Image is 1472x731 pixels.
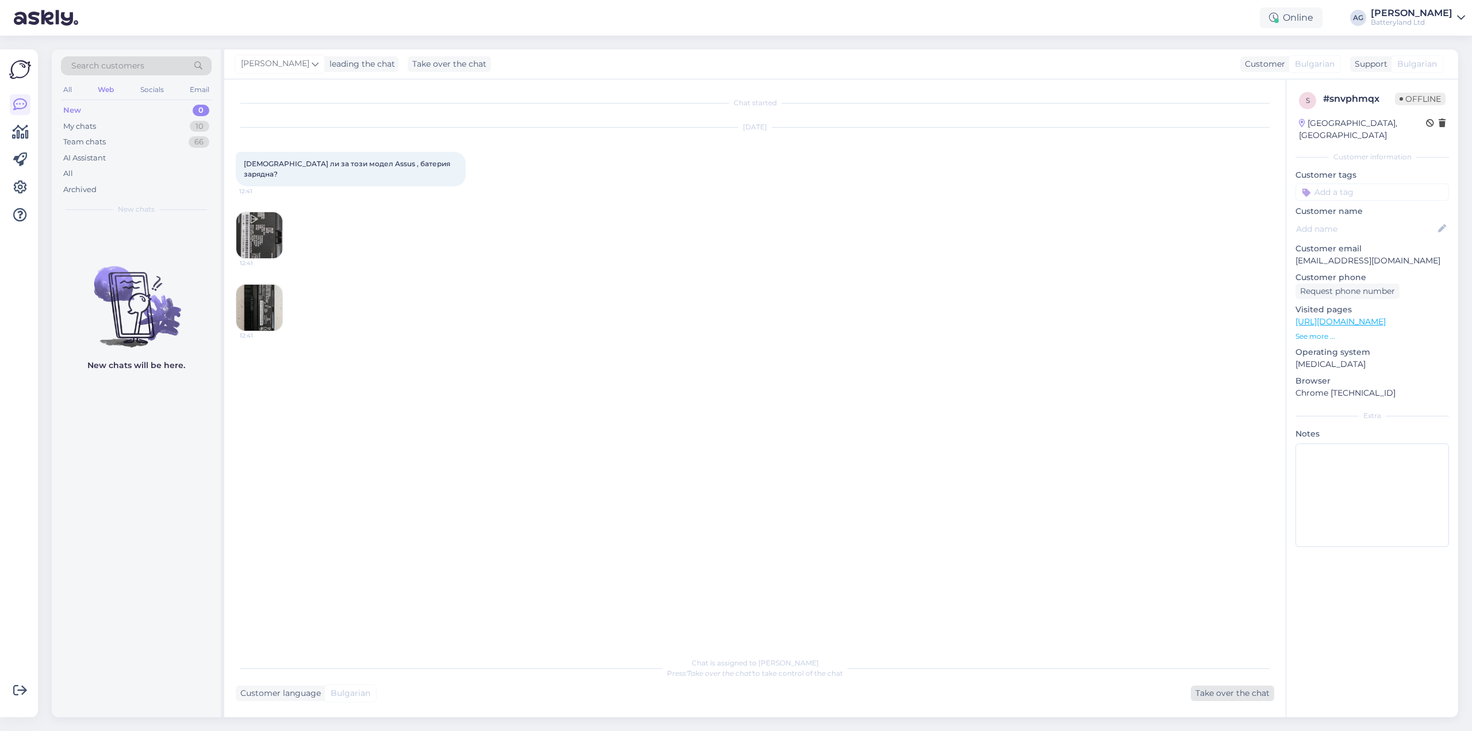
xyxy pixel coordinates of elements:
[1295,169,1449,181] p: Customer tags
[63,121,96,132] div: My chats
[87,359,185,372] p: New chats will be here.
[1397,58,1437,70] span: Bulgarian
[1295,375,1449,387] p: Browser
[1295,411,1449,421] div: Extra
[190,121,209,132] div: 10
[331,687,370,699] span: Bulgarian
[187,82,212,97] div: Email
[244,159,452,178] span: [DEMOGRAPHIC_DATA] ли за този модел Assus , батерия зарядна?
[1323,92,1395,106] div: # snvphmqx
[1371,18,1452,27] div: Batteryland Ltd
[63,105,81,116] div: New
[63,152,106,164] div: AI Assistant
[1296,223,1436,235] input: Add name
[1295,387,1449,399] p: Chrome [TECHNICAL_ID]
[193,105,209,116] div: 0
[1371,9,1465,27] a: [PERSON_NAME]Batteryland Ltd
[692,659,819,667] span: Chat is assigned to [PERSON_NAME]
[1295,284,1400,299] div: Request phone number
[1295,243,1449,255] p: Customer email
[667,669,843,678] span: Press to take control of the chat
[1295,316,1386,327] a: [URL][DOMAIN_NAME]
[239,187,282,196] span: 12:41
[61,82,74,97] div: All
[1350,10,1366,26] div: AG
[1299,117,1426,141] div: [GEOGRAPHIC_DATA], [GEOGRAPHIC_DATA]
[9,59,31,81] img: Askly Logo
[236,212,282,258] img: Attachment
[71,60,144,72] span: Search customers
[241,58,309,70] span: [PERSON_NAME]
[1295,331,1449,342] p: See more ...
[1371,9,1452,18] div: [PERSON_NAME]
[1295,428,1449,440] p: Notes
[1350,58,1387,70] div: Support
[240,259,283,267] span: 12:41
[1260,7,1322,28] div: Online
[1295,304,1449,316] p: Visited pages
[63,168,73,179] div: All
[1295,58,1335,70] span: Bulgarian
[686,669,753,678] i: 'Take over the chat'
[236,687,321,699] div: Customer language
[1295,271,1449,284] p: Customer phone
[408,56,491,72] div: Take over the chat
[52,246,221,349] img: No chats
[118,204,155,215] span: New chats
[63,184,97,196] div: Archived
[1306,96,1310,105] span: s
[325,58,395,70] div: leading the chat
[240,331,283,340] span: 12:41
[1295,255,1449,267] p: [EMAIL_ADDRESS][DOMAIN_NAME]
[63,136,106,148] div: Team chats
[236,285,282,331] img: Attachment
[1395,93,1446,105] span: Offline
[236,98,1274,108] div: Chat started
[1295,358,1449,370] p: [MEDICAL_DATA]
[138,82,166,97] div: Socials
[1191,686,1274,701] div: Take over the chat
[236,122,1274,132] div: [DATE]
[1295,205,1449,217] p: Customer name
[189,136,209,148] div: 66
[1295,152,1449,162] div: Customer information
[1240,58,1285,70] div: Customer
[95,82,116,97] div: Web
[1295,183,1449,201] input: Add a tag
[1295,346,1449,358] p: Operating system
